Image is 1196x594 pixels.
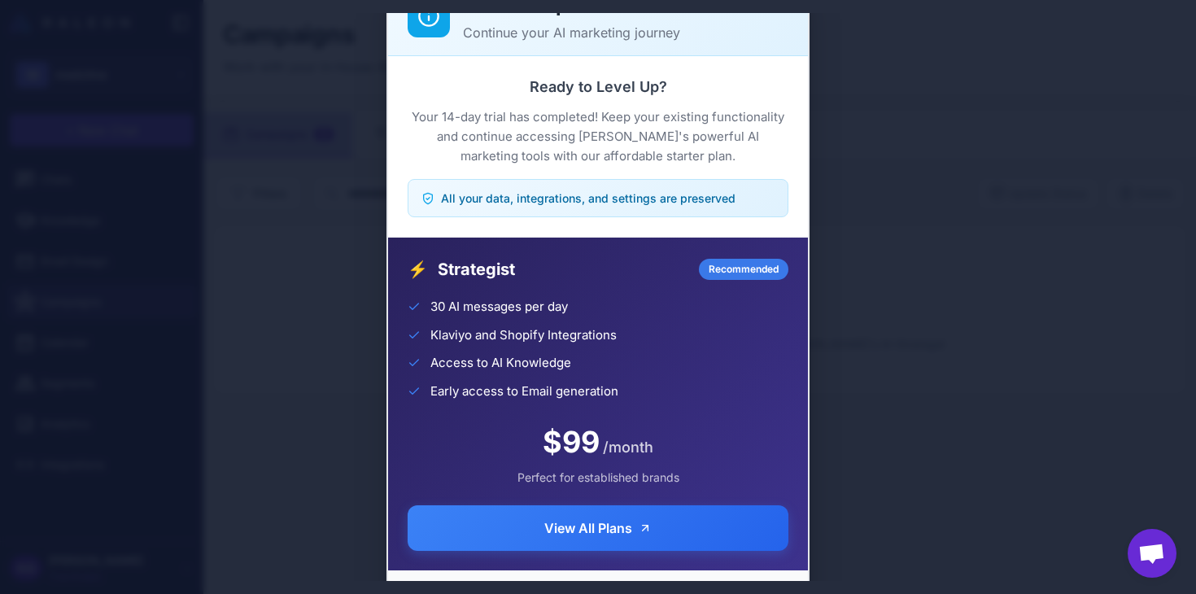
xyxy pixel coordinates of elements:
p: Your 14-day trial has completed! Keep your existing functionality and continue accessing [PERSON_... [408,107,788,166]
span: View All Plans [544,518,632,538]
span: 30 AI messages per day [430,298,568,317]
div: Perfect for established brands [408,469,788,486]
div: Recommended [699,259,788,280]
span: Early access to Email generation [430,382,618,401]
p: Continue your AI marketing journey [463,23,788,42]
span: Access to AI Knowledge [430,354,571,373]
h3: Ready to Level Up? [408,76,788,98]
button: View All Plans [408,505,788,551]
span: /month [603,436,653,458]
span: Strategist [438,257,689,282]
span: ⚡ [408,257,428,282]
span: All your data, integrations, and settings are preserved [441,190,735,207]
div: Open chat [1128,529,1176,578]
span: Klaviyo and Shopify Integrations [430,326,617,345]
span: $99 [543,420,600,464]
